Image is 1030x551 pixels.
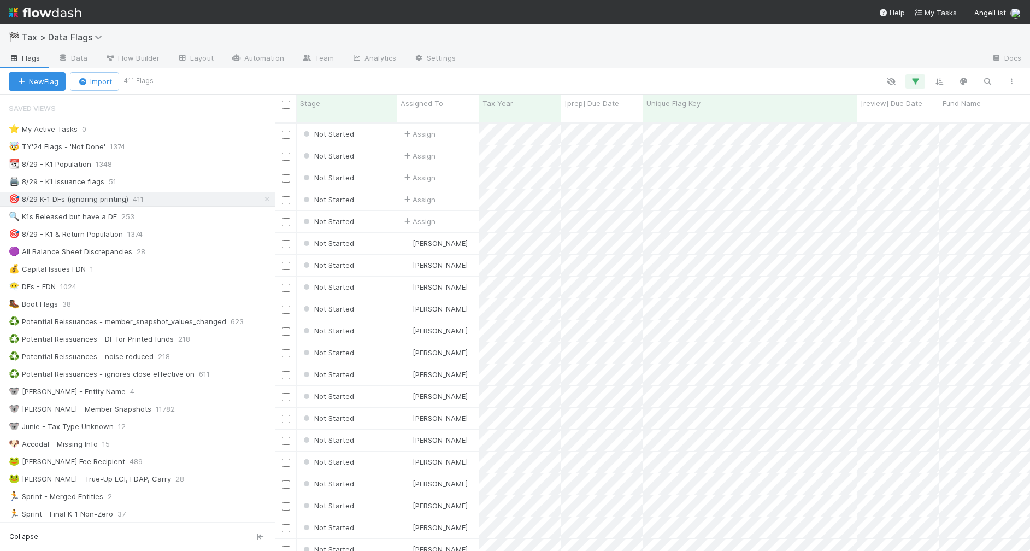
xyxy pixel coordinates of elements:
span: ♻️ [9,351,20,361]
span: 📆 [9,159,20,168]
div: Not Started [301,478,354,489]
div: Not Started [301,435,354,446]
span: 28 [175,472,195,486]
div: Potential Reissuances - member_snapshot_values_changed [9,315,226,329]
div: Not Started [301,172,354,183]
img: avatar_e41e7ae5-e7d9-4d8d-9f56-31b0d7a2f4fd.png [402,261,411,269]
div: [PERSON_NAME] - True-Up ECI, FDAP, Carry [9,472,171,486]
span: 623 [231,315,255,329]
div: [PERSON_NAME] [402,435,468,446]
div: Not Started [301,413,354,424]
button: NewFlag [9,72,66,91]
a: Data [49,50,96,68]
div: Accodal - Missing Info [9,437,98,451]
a: My Tasks [914,7,957,18]
span: ♻️ [9,316,20,326]
img: avatar_cfa6ccaa-c7d9-46b3-b608-2ec56ecf97ad.png [402,523,411,532]
div: Not Started [301,216,354,227]
div: K1s Released but have a DF [9,210,117,224]
span: 🤯 [9,142,20,151]
div: Not Started [301,260,354,271]
div: Not Started [301,369,354,380]
div: [PERSON_NAME] - Entity Name [9,385,126,398]
div: Not Started [301,456,354,467]
span: [PERSON_NAME] [413,392,468,401]
span: 411 [133,192,155,206]
span: 🐶 [9,439,20,448]
span: 🔍 [9,212,20,221]
div: Potential Reissuances - ignores close effective on [9,367,195,381]
span: 🐸 [9,456,20,466]
div: [PERSON_NAME] [402,478,468,489]
img: avatar_d45d11ee-0024-4901-936f-9df0a9cc3b4e.png [402,326,411,335]
div: Not Started [301,522,354,533]
div: 8/29 - K1 Population [9,157,91,171]
span: My Tasks [914,8,957,17]
span: Not Started [301,239,354,248]
span: 🐨 [9,404,20,413]
div: Help [879,7,905,18]
input: Toggle Row Selected [282,349,290,357]
div: Sprint - Final K-1 Non-Zero [9,507,113,521]
img: avatar_d45d11ee-0024-4901-936f-9df0a9cc3b4e.png [402,458,411,466]
span: ⭐ [9,124,20,133]
span: [PERSON_NAME] [413,283,468,291]
img: avatar_45ea4894-10ca-450f-982d-dabe3bd75b0b.png [1010,8,1021,19]
span: 😶‍🌫️ [9,282,20,291]
span: [PERSON_NAME] [413,261,468,269]
span: Not Started [301,151,354,160]
input: Toggle Row Selected [282,393,290,401]
div: Not Started [301,303,354,314]
span: [PERSON_NAME] [413,523,468,532]
span: Flow Builder [105,52,160,63]
span: Assign [402,150,435,161]
small: 411 Flags [123,76,154,86]
span: 51 [109,175,127,189]
div: Assign [402,216,435,227]
span: 🏁 [9,32,20,42]
div: Not Started [301,282,354,292]
input: Toggle Row Selected [282,262,290,270]
span: Not Started [301,130,354,138]
input: Toggle Row Selected [282,502,290,511]
span: Not Started [301,523,354,532]
span: Not Started [301,304,354,313]
a: Layout [168,50,222,68]
span: 🟣 [9,247,20,256]
input: Toggle Row Selected [282,371,290,379]
img: avatar_66854b90-094e-431f-b713-6ac88429a2b8.png [402,304,411,313]
div: [PERSON_NAME] Fee Recipient [9,455,125,468]
div: Assign [402,172,435,183]
span: Collapse [9,532,38,542]
input: Toggle Row Selected [282,327,290,336]
span: 🥾 [9,299,20,308]
span: 🖨️ [9,177,20,186]
input: Toggle Row Selected [282,459,290,467]
span: 11782 [156,402,186,416]
div: Boot Flags [9,297,58,311]
div: [PERSON_NAME] [402,347,468,358]
a: Team [293,50,343,68]
span: Not Started [301,348,354,357]
div: Not Started [301,325,354,336]
span: 🐸 [9,474,20,483]
span: Assign [402,194,435,205]
div: Not Started [301,500,354,511]
div: [PERSON_NAME] [402,282,468,292]
div: Sprint - Merged Entities [9,490,103,503]
div: Not Started [301,128,354,139]
input: Toggle All Rows Selected [282,101,290,109]
span: Assign [402,128,435,139]
span: 1 [90,262,104,276]
span: 1348 [96,157,123,171]
div: Not Started [301,238,354,249]
div: [PERSON_NAME] [402,522,468,533]
span: Tax Year [482,98,513,109]
input: Toggle Row Selected [282,524,290,532]
span: 1024 [60,280,87,294]
span: 2 [108,490,123,503]
input: Toggle Row Selected [282,218,290,226]
input: Toggle Row Selected [282,284,290,292]
span: 🐨 [9,386,20,396]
